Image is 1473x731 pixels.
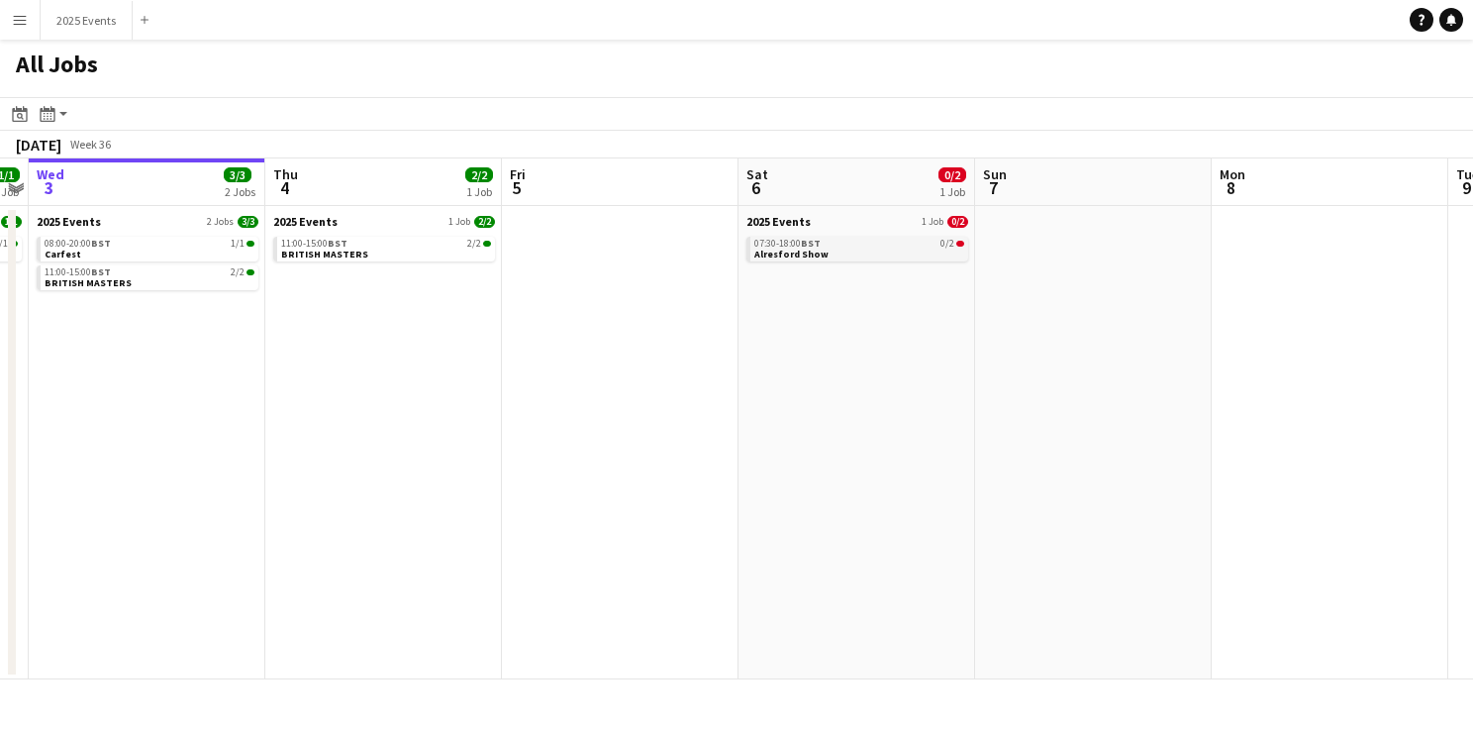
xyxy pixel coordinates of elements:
[754,248,829,261] span: Alresford Show
[270,176,298,199] span: 4
[225,184,255,199] div: 2 Jobs
[45,239,111,249] span: 08:00-20:00
[743,176,768,199] span: 6
[940,239,954,249] span: 0/2
[45,248,81,261] span: Carfest
[922,216,943,228] span: 1 Job
[801,237,821,250] span: BST
[281,237,491,260] a: 11:00-15:00BST2/2BRITISH MASTERS
[474,216,495,228] span: 2/2
[16,135,61,155] div: [DATE]
[207,216,234,228] span: 2 Jobs
[91,237,111,250] span: BST
[507,176,526,199] span: 5
[273,214,495,229] a: 2025 Events1 Job2/2
[980,176,1007,199] span: 7
[746,214,968,265] div: 2025 Events1 Job0/207:30-18:00BST0/2Alresford Show
[466,184,492,199] div: 1 Job
[91,265,111,278] span: BST
[37,165,64,183] span: Wed
[328,237,347,250] span: BST
[273,214,495,265] div: 2025 Events1 Job2/211:00-15:00BST2/2BRITISH MASTERS
[281,248,368,261] span: BRITISH MASTERS
[34,176,64,199] span: 3
[37,214,101,229] span: 2025 Events
[1,216,22,228] span: 1/1
[465,167,493,182] span: 2/2
[281,239,347,249] span: 11:00-15:00
[1217,176,1245,199] span: 8
[45,276,132,289] span: BRITISH MASTERS
[273,214,338,229] span: 2025 Events
[939,184,965,199] div: 1 Job
[746,165,768,183] span: Sat
[224,167,251,182] span: 3/3
[938,167,966,182] span: 0/2
[1220,165,1245,183] span: Mon
[448,216,470,228] span: 1 Job
[238,216,258,228] span: 3/3
[483,241,491,247] span: 2/2
[956,241,964,247] span: 0/2
[37,214,258,229] a: 2025 Events2 Jobs3/3
[45,265,254,288] a: 11:00-15:00BST2/2BRITISH MASTERS
[37,214,258,294] div: 2025 Events2 Jobs3/308:00-20:00BST1/1Carfest11:00-15:00BST2/2BRITISH MASTERS
[246,241,254,247] span: 1/1
[246,269,254,275] span: 2/2
[65,137,115,152] span: Week 36
[510,165,526,183] span: Fri
[754,237,964,260] a: 07:30-18:00BST0/2Alresford Show
[231,239,245,249] span: 1/1
[45,267,111,277] span: 11:00-15:00
[983,165,1007,183] span: Sun
[754,239,821,249] span: 07:30-18:00
[467,239,481,249] span: 2/2
[746,214,811,229] span: 2025 Events
[45,237,254,260] a: 08:00-20:00BST1/1Carfest
[746,214,968,229] a: 2025 Events1 Job0/2
[273,165,298,183] span: Thu
[231,267,245,277] span: 2/2
[947,216,968,228] span: 0/2
[41,1,133,40] button: 2025 Events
